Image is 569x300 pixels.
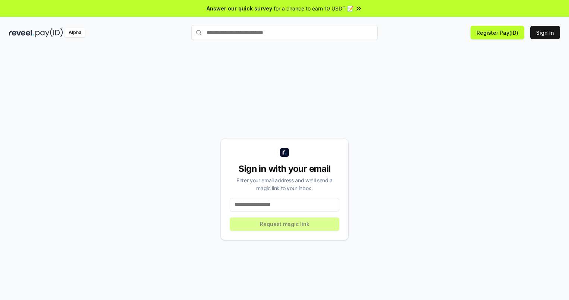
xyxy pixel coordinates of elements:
img: logo_small [280,148,289,157]
button: Sign In [530,26,560,39]
div: Enter your email address and we’ll send a magic link to your inbox. [230,176,339,192]
button: Register Pay(ID) [471,26,524,39]
span: Answer our quick survey [207,4,272,12]
span: for a chance to earn 10 USDT 📝 [274,4,353,12]
div: Sign in with your email [230,163,339,175]
img: pay_id [35,28,63,37]
div: Alpha [65,28,85,37]
img: reveel_dark [9,28,34,37]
